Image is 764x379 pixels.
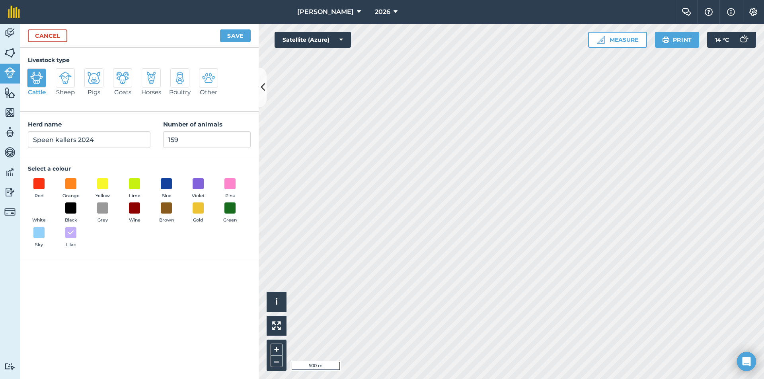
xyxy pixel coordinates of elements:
[4,206,16,218] img: svg+xml;base64,PD94bWwgdmVyc2lvbj0iMS4wIiBlbmNvZGluZz0idXRmLTgiPz4KPCEtLSBHZW5lcmF0b3I6IEFkb2JlIE...
[727,7,735,17] img: svg+xml;base64,PHN2ZyB4bWxucz0iaHR0cDovL3d3dy53My5vcmcvMjAwMC9zdmciIHdpZHRoPSIxNyIgaGVpZ2h0PSIxNy...
[30,72,43,84] img: svg+xml;base64,PD94bWwgdmVyc2lvbj0iMS4wIiBlbmNvZGluZz0idXRmLTgiPz4KPCEtLSBHZW5lcmF0b3I6IEFkb2JlIE...
[123,178,146,200] button: Lime
[28,165,71,172] strong: Select a colour
[192,192,205,200] span: Violet
[88,72,100,84] img: svg+xml;base64,PD94bWwgdmVyc2lvbj0iMS4wIiBlbmNvZGluZz0idXRmLTgiPz4KPCEtLSBHZW5lcmF0b3I6IEFkb2JlIE...
[60,202,82,224] button: Black
[375,7,390,17] span: 2026
[129,192,140,200] span: Lime
[114,87,131,97] span: Goats
[92,178,114,200] button: Yellow
[141,87,161,97] span: Horses
[662,35,670,45] img: svg+xml;base64,PHN2ZyB4bWxucz0iaHR0cDovL3d3dy53My5vcmcvMjAwMC9zdmciIHdpZHRoPSIxOSIgaGVpZ2h0PSIyNC...
[655,32,700,48] button: Print
[28,56,251,64] h4: Livestock type
[187,202,209,224] button: Gold
[707,32,756,48] button: 14 °C
[4,363,16,370] img: svg+xml;base64,PD94bWwgdmVyc2lvbj0iMS4wIiBlbmNvZGluZz0idXRmLTgiPz4KPCEtLSBHZW5lcmF0b3I6IEFkb2JlIE...
[97,217,108,224] span: Grey
[28,121,62,128] strong: Herd name
[159,217,174,224] span: Brown
[116,72,129,84] img: svg+xml;base64,PD94bWwgdmVyc2lvbj0iMS4wIiBlbmNvZGluZz0idXRmLTgiPz4KPCEtLSBHZW5lcmF0b3I6IEFkb2JlIE...
[272,321,281,330] img: Four arrows, one pointing top left, one top right, one bottom right and the last bottom left
[155,202,177,224] button: Brown
[682,8,691,16] img: Two speech bubbles overlapping with the left bubble in the forefront
[4,126,16,138] img: svg+xml;base64,PD94bWwgdmVyc2lvbj0iMS4wIiBlbmNvZGluZz0idXRmLTgiPz4KPCEtLSBHZW5lcmF0b3I6IEFkb2JlIE...
[597,36,605,44] img: Ruler icon
[4,186,16,198] img: svg+xml;base64,PD94bWwgdmVyc2lvbj0iMS4wIiBlbmNvZGluZz0idXRmLTgiPz4KPCEtLSBHZW5lcmF0b3I6IEFkb2JlIE...
[28,178,50,200] button: Red
[202,72,215,84] img: svg+xml;base64,PD94bWwgdmVyc2lvbj0iMS4wIiBlbmNvZGluZz0idXRmLTgiPz4KPCEtLSBHZW5lcmF0b3I6IEFkb2JlIE...
[4,27,16,39] img: svg+xml;base64,PD94bWwgdmVyc2lvbj0iMS4wIiBlbmNvZGluZz0idXRmLTgiPz4KPCEtLSBHZW5lcmF0b3I6IEFkb2JlIE...
[271,356,283,367] button: –
[169,87,191,97] span: Poultry
[62,192,80,200] span: Orange
[193,217,203,224] span: Gold
[28,29,67,42] a: Cancel
[187,178,209,200] button: Violet
[35,241,43,249] span: Sky
[4,107,16,119] img: svg+xml;base64,PHN2ZyB4bWxucz0iaHR0cDovL3d3dy53My5vcmcvMjAwMC9zdmciIHdpZHRoPSI1NiIgaGVpZ2h0PSI2MC...
[173,72,186,84] img: svg+xml;base64,PD94bWwgdmVyc2lvbj0iMS4wIiBlbmNvZGluZz0idXRmLTgiPz4KPCEtLSBHZW5lcmF0b3I6IEFkb2JlIE...
[155,178,177,200] button: Blue
[67,228,74,237] img: svg+xml;base64,PHN2ZyB4bWxucz0iaHR0cDovL3d3dy53My5vcmcvMjAwMC9zdmciIHdpZHRoPSIxOCIgaGVpZ2h0PSIyNC...
[737,352,756,371] div: Open Intercom Messenger
[129,217,140,224] span: Wine
[65,217,77,224] span: Black
[123,202,146,224] button: Wine
[4,67,16,78] img: svg+xml;base64,PD94bWwgdmVyc2lvbj0iMS4wIiBlbmNvZGluZz0idXRmLTgiPz4KPCEtLSBHZW5lcmF0b3I6IEFkb2JlIE...
[28,227,50,249] button: Sky
[735,32,751,48] img: svg+xml;base64,PD94bWwgdmVyc2lvbj0iMS4wIiBlbmNvZGluZz0idXRmLTgiPz4KPCEtLSBHZW5lcmF0b3I6IEFkb2JlIE...
[715,32,729,48] span: 14 ° C
[88,87,100,97] span: Pigs
[66,241,76,249] span: Lilac
[4,166,16,178] img: svg+xml;base64,PD94bWwgdmVyc2lvbj0iMS4wIiBlbmNvZGluZz0idXRmLTgiPz4KPCEtLSBHZW5lcmF0b3I6IEFkb2JlIE...
[225,192,235,200] span: Pink
[92,202,114,224] button: Grey
[60,178,82,200] button: Orange
[271,344,283,356] button: +
[297,7,354,17] span: [PERSON_NAME]
[219,178,241,200] button: Pink
[32,217,46,224] span: White
[163,121,222,128] strong: Number of animals
[275,297,278,307] span: i
[275,32,351,48] button: Satellite (Azure)
[145,72,158,84] img: svg+xml;base64,PD94bWwgdmVyc2lvbj0iMS4wIiBlbmNvZGluZz0idXRmLTgiPz4KPCEtLSBHZW5lcmF0b3I6IEFkb2JlIE...
[28,202,50,224] button: White
[223,217,237,224] span: Green
[162,192,172,200] span: Blue
[267,292,286,312] button: i
[95,192,110,200] span: Yellow
[4,87,16,99] img: svg+xml;base64,PHN2ZyB4bWxucz0iaHR0cDovL3d3dy53My5vcmcvMjAwMC9zdmciIHdpZHRoPSI1NiIgaGVpZ2h0PSI2MC...
[4,146,16,158] img: svg+xml;base64,PD94bWwgdmVyc2lvbj0iMS4wIiBlbmNvZGluZz0idXRmLTgiPz4KPCEtLSBHZW5lcmF0b3I6IEFkb2JlIE...
[220,29,251,42] button: Save
[4,47,16,59] img: svg+xml;base64,PHN2ZyB4bWxucz0iaHR0cDovL3d3dy53My5vcmcvMjAwMC9zdmciIHdpZHRoPSI1NiIgaGVpZ2h0PSI2MC...
[60,227,82,249] button: Lilac
[748,8,758,16] img: A cog icon
[59,72,72,84] img: svg+xml;base64,PD94bWwgdmVyc2lvbj0iMS4wIiBlbmNvZGluZz0idXRmLTgiPz4KPCEtLSBHZW5lcmF0b3I6IEFkb2JlIE...
[28,87,46,97] span: Cattle
[200,87,217,97] span: Other
[35,192,44,200] span: Red
[704,8,713,16] img: A question mark icon
[8,6,20,18] img: fieldmargin Logo
[588,32,647,48] button: Measure
[56,87,75,97] span: Sheep
[219,202,241,224] button: Green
